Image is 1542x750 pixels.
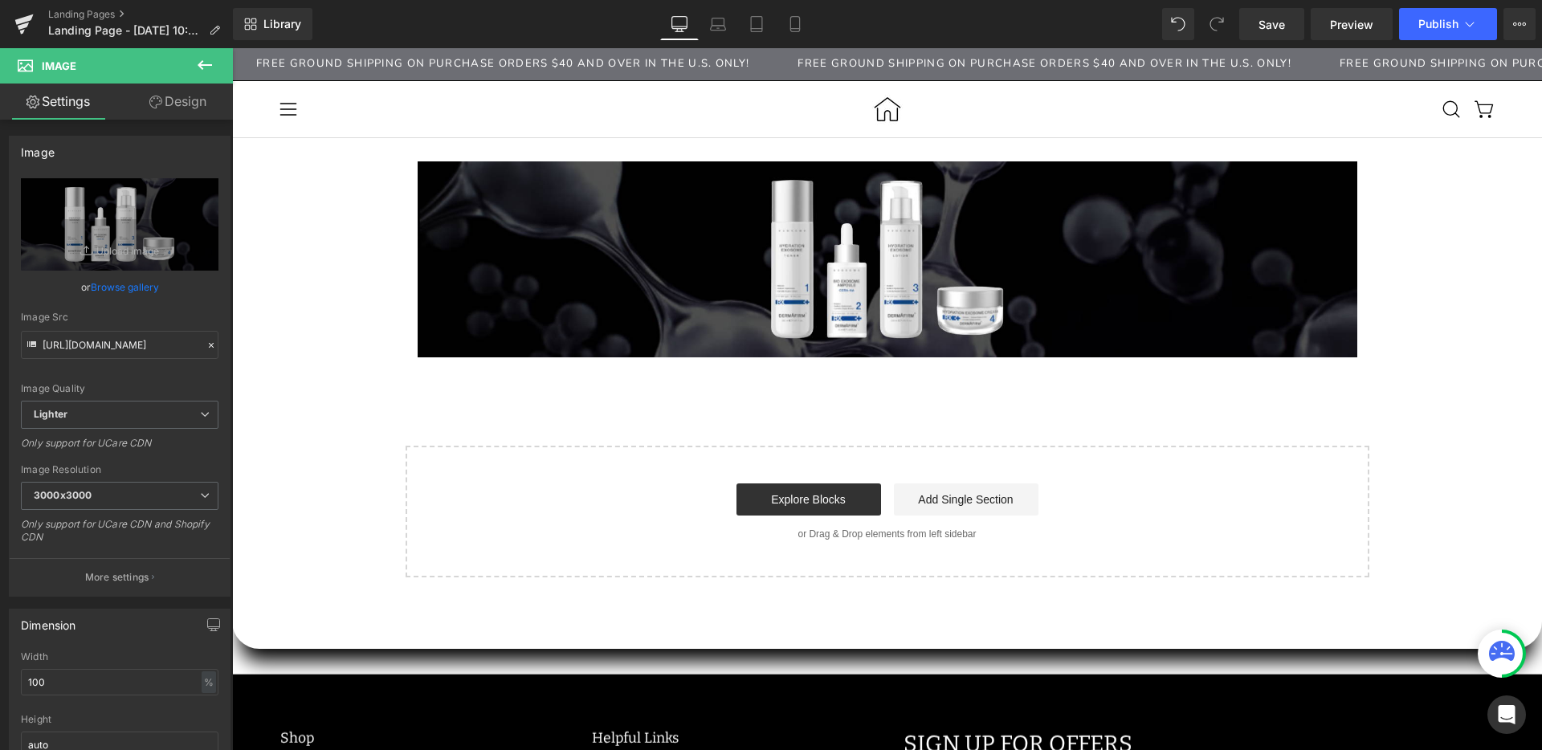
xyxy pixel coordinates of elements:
[8,634,130,695] iframe: Marketing Popup
[233,8,312,40] a: New Library
[48,681,82,699] button: Shop
[263,17,301,31] span: Library
[1399,8,1497,40] button: Publish
[671,681,1263,709] div: Sign up for offers
[27,8,520,24] span: Free Ground shipping on purchase orders $40 and over in the U.S. only!
[21,437,218,460] div: Only support for UCare CDN
[1201,8,1233,40] button: Redo
[91,273,159,301] a: Browse gallery
[21,331,218,359] input: Link
[776,8,814,40] a: Mobile
[48,8,233,21] a: Landing Pages
[34,489,92,501] b: 3000x3000
[1418,18,1458,31] span: Publish
[21,279,218,296] div: or
[21,518,218,554] div: Only support for UCare CDN and Shopify CDN
[1487,695,1526,734] div: Open Intercom Messenger
[202,671,216,693] div: %
[21,383,218,394] div: Image Quality
[85,570,149,585] p: More settings
[34,408,67,420] b: Lighter
[1162,8,1194,40] button: Undo
[737,8,776,40] a: Tablet
[639,45,671,77] a: Dermafirm USA
[504,435,649,467] a: Explore Blocks
[10,558,230,596] button: More settings
[21,137,55,159] div: Image
[21,714,218,725] div: Height
[1503,8,1536,40] button: More
[21,609,76,632] div: Dimension
[21,464,218,475] div: Image Resolution
[360,681,447,699] button: Helpful Links
[1311,8,1393,40] a: Preview
[21,651,218,662] div: Width
[42,59,76,72] span: Image
[21,669,218,695] input: auto
[199,480,1112,491] p: or Drag & Drop elements from left sidebar
[660,8,699,40] a: Desktop
[699,8,737,40] a: Laptop
[120,84,236,120] a: Design
[1258,16,1285,33] span: Save
[569,8,1062,24] span: Free Ground shipping on purchase orders $40 and over in the U.S. only!
[21,312,218,323] div: Image Src
[1330,16,1373,33] span: Preview
[48,24,202,37] span: Landing Page - [DATE] 10:44:57
[662,435,806,467] a: Add Single Section
[639,45,671,77] img: New_Logo.jpg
